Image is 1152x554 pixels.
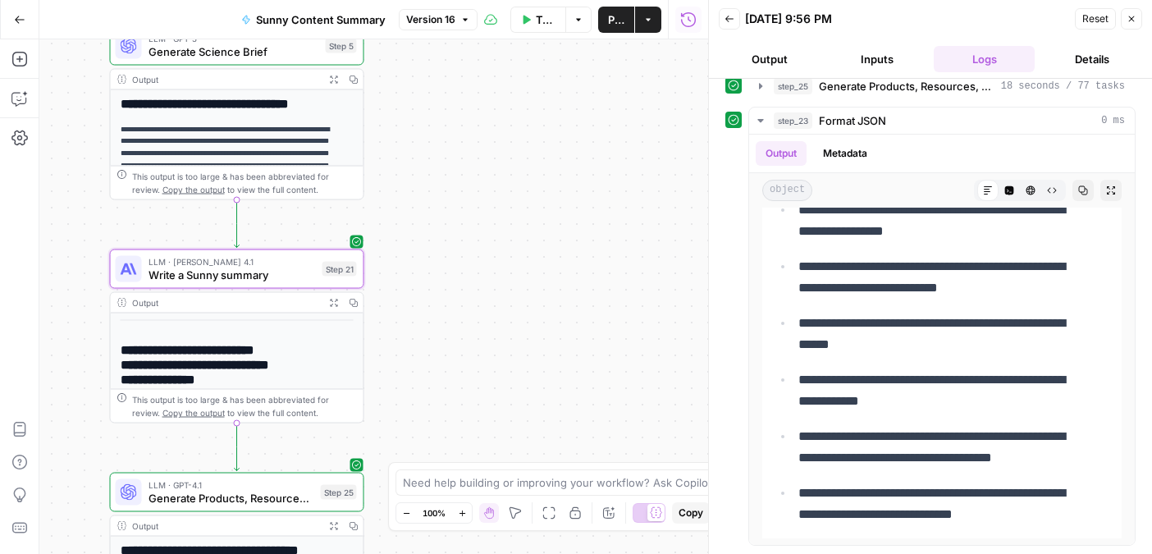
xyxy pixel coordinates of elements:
[231,7,395,33] button: Sunny Content Summary
[934,46,1035,72] button: Logs
[235,424,240,471] g: Edge from step_21 to step_25
[149,267,316,283] span: Write a Sunny summary
[672,502,710,524] button: Copy
[423,506,446,520] span: 100%
[322,262,357,277] div: Step 21
[1001,79,1125,94] span: 18 seconds / 77 tasks
[510,7,566,33] button: Test Workflow
[321,485,357,500] div: Step 25
[1082,11,1109,26] span: Reset
[132,73,319,86] div: Output
[326,39,357,53] div: Step 5
[756,141,807,166] button: Output
[826,46,927,72] button: Inputs
[132,170,357,196] div: This output is too large & has been abbreviated for review. to view the full content.
[598,7,634,33] button: Publish
[132,296,319,309] div: Output
[679,506,703,520] span: Copy
[774,112,812,129] span: step_23
[1041,46,1142,72] button: Details
[399,9,478,30] button: Version 16
[749,135,1135,545] div: 0 ms
[256,11,386,28] span: Sunny Content Summary
[819,78,994,94] span: Generate Products, Resources, Sources
[774,78,812,94] span: step_25
[406,12,455,27] span: Version 16
[749,108,1135,134] button: 0 ms
[149,490,314,506] span: Generate Products, Resources, Sources
[162,185,225,195] span: Copy the output
[149,255,316,268] span: LLM · [PERSON_NAME] 4.1
[762,180,812,201] span: object
[132,520,319,533] div: Output
[1101,113,1125,128] span: 0 ms
[749,73,1135,99] button: 18 seconds / 77 tasks
[719,46,820,72] button: Output
[813,141,877,166] button: Metadata
[149,43,319,60] span: Generate Science Brief
[536,11,556,28] span: Test Workflow
[132,393,357,419] div: This output is too large & has been abbreviated for review. to view the full content.
[162,408,225,418] span: Copy the output
[819,112,886,129] span: Format JSON
[149,478,314,492] span: LLM · GPT-4.1
[608,11,624,28] span: Publish
[235,200,240,248] g: Edge from step_5 to step_21
[1075,8,1116,30] button: Reset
